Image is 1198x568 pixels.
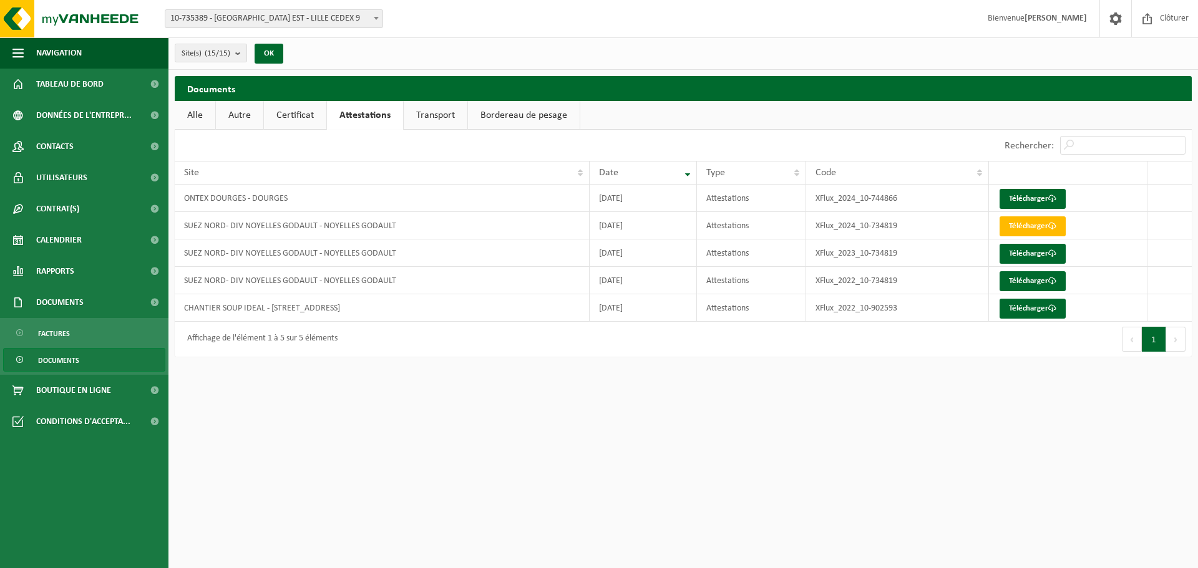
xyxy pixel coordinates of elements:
td: CHANTIER SOUP IDEAL - [STREET_ADDRESS] [175,294,590,322]
span: Site(s) [182,44,230,63]
td: SUEZ NORD- DIV NOYELLES GODAULT - NOYELLES GODAULT [175,267,590,294]
a: Autre [216,101,263,130]
span: 10-735389 - SUEZ RV NORD EST - LILLE CEDEX 9 [165,9,383,28]
button: Previous [1122,327,1142,352]
strong: [PERSON_NAME] [1025,14,1087,23]
td: XFlux_2022_10-902593 [806,294,989,322]
td: [DATE] [590,212,696,239]
span: 10-735389 - SUEZ RV NORD EST - LILLE CEDEX 9 [165,10,382,27]
button: 1 [1142,327,1166,352]
span: Code [816,168,836,178]
a: Alle [175,101,215,130]
a: Télécharger [1000,299,1066,319]
a: Documents [3,348,165,372]
td: Attestations [697,267,807,294]
button: Site(s)(15/15) [175,44,247,62]
span: Date [599,168,618,178]
count: (15/15) [205,49,230,57]
span: Type [706,168,725,178]
span: Contacts [36,131,74,162]
span: Factures [38,322,70,345]
h2: Documents [175,76,1192,100]
span: Tableau de bord [36,69,104,100]
button: Next [1166,327,1186,352]
span: Documents [36,287,84,318]
td: [DATE] [590,294,696,322]
td: Attestations [697,294,807,322]
td: XFlux_2022_10-734819 [806,267,989,294]
a: Certificat [264,101,326,130]
a: Factures [3,321,165,345]
span: Boutique en ligne [36,375,111,406]
td: XFlux_2023_10-734819 [806,239,989,267]
div: Affichage de l'élément 1 à 5 sur 5 éléments [181,328,338,350]
a: Attestations [327,101,403,130]
span: Rapports [36,256,74,287]
span: Utilisateurs [36,162,87,193]
td: Attestations [697,212,807,239]
label: Rechercher: [1005,141,1054,151]
span: Contrat(s) [36,193,79,224]
td: ONTEX DOURGES - DOURGES [175,185,590,212]
td: [DATE] [590,267,696,294]
td: XFlux_2024_10-734819 [806,212,989,239]
span: Conditions d'accepta... [36,406,130,437]
button: OK [255,44,283,64]
a: Télécharger [1000,271,1066,291]
span: Données de l'entrepr... [36,100,132,131]
a: Bordereau de pesage [468,101,580,130]
td: XFlux_2024_10-744866 [806,185,989,212]
td: [DATE] [590,185,696,212]
a: Télécharger [1000,244,1066,264]
a: Télécharger [1000,216,1066,236]
td: SUEZ NORD- DIV NOYELLES GODAULT - NOYELLES GODAULT [175,212,590,239]
td: Attestations [697,185,807,212]
span: Site [184,168,199,178]
span: Calendrier [36,224,82,256]
a: Télécharger [1000,189,1066,209]
span: Navigation [36,37,82,69]
td: SUEZ NORD- DIV NOYELLES GODAULT - NOYELLES GODAULT [175,239,590,267]
span: Documents [38,349,79,372]
td: [DATE] [590,239,696,267]
td: Attestations [697,239,807,267]
a: Transport [404,101,467,130]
